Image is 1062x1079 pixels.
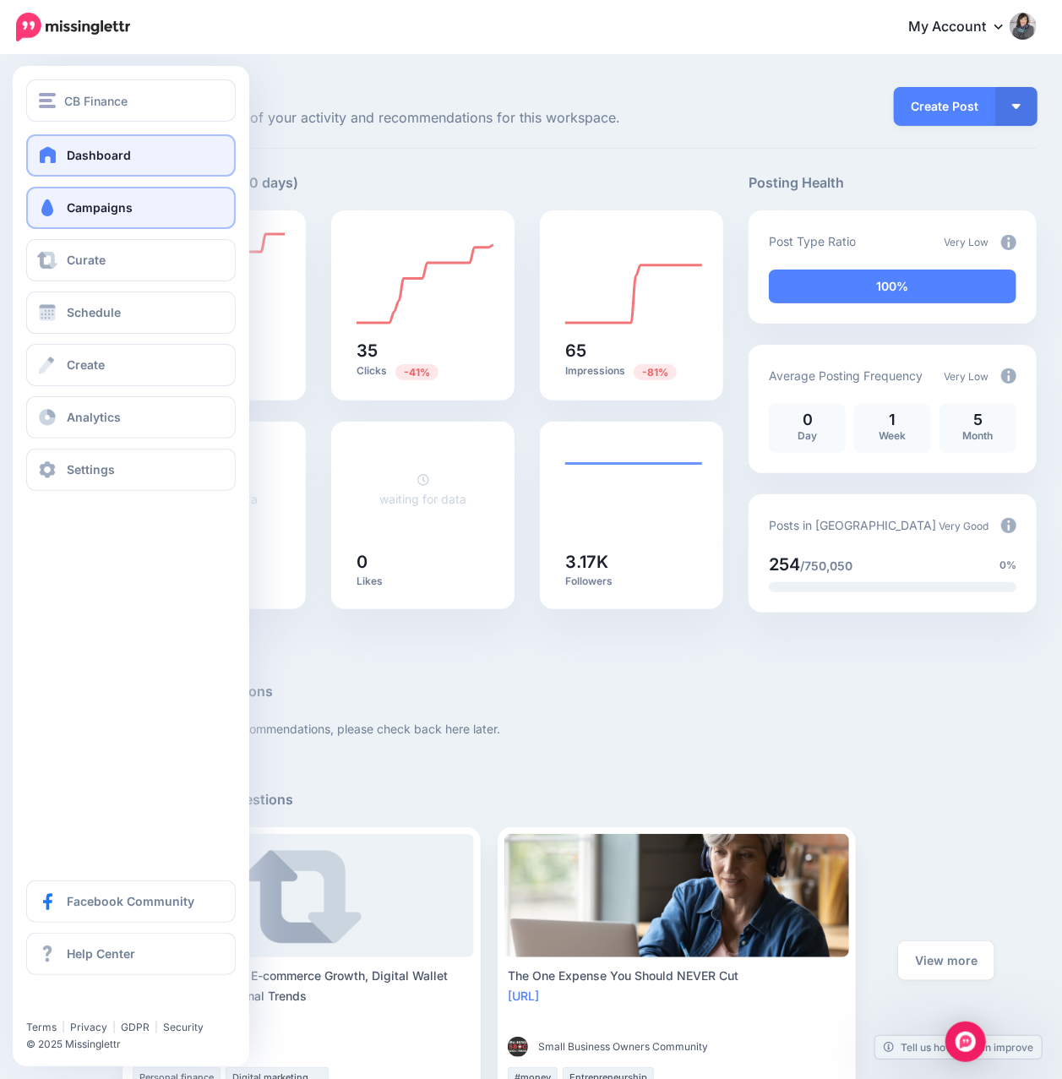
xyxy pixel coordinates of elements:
span: Help Center [67,946,135,961]
p: Impressions [565,363,698,379]
a: My Account [891,7,1037,48]
h5: Posting Health [749,172,1037,193]
p: 5 [948,412,1008,428]
span: /750,050 [800,559,852,573]
img: info-circle-grey.png [1001,368,1016,384]
div: The One Expense You Should NEVER Cut [508,966,846,986]
a: GDPR [121,1021,150,1033]
span: CB Finance [64,91,128,111]
span: Campaigns [67,200,133,215]
p: Post Type Ratio [769,232,856,251]
span: Here's an overview of your activity and recommendations for this workspace. [123,107,723,129]
p: Posts in [GEOGRAPHIC_DATA] [769,515,936,535]
a: Facebook Community [26,880,236,923]
a: Help Center [26,933,236,975]
span: 0% [999,557,1016,574]
a: Analytics [26,396,236,439]
span: Day [798,429,817,442]
p: You have no active recommendations, please check back here later. [123,719,1037,738]
a: View more [898,941,994,980]
div: 100% of your posts in the last 30 days have been from Drip Campaigns [769,270,1016,303]
p: Likes [357,575,489,588]
span: Previous period: 344 [634,364,677,380]
a: Campaigns [26,187,236,229]
span: Schedule [67,305,121,319]
a: Schedule [26,292,236,334]
p: 1 [863,412,923,428]
span: Very Low [944,370,988,383]
li: © 2025 Missinglettr [26,1036,246,1053]
a: Dashboard [26,134,236,177]
span: Very Low [944,236,988,248]
h5: 35 [357,342,489,359]
span: | [155,1021,158,1033]
a: Curate [26,239,236,281]
p: Average Posting Frequency [769,366,923,385]
a: Security [163,1021,204,1033]
span: Curate [67,253,106,267]
span: Very Good [939,520,988,532]
img: 7PJTV3KHQGE67MFYFLVTG6AVBRR151IC_thumb.png [508,1037,528,1057]
span: Week [880,429,907,442]
h5: 3.17K [565,553,698,570]
img: menu.png [39,93,56,108]
span: Small Business Owners Community [538,1038,708,1055]
img: info-circle-grey.png [1001,518,1016,533]
span: Create [67,357,105,372]
span: | [62,1021,65,1033]
p: Clicks [357,363,489,379]
span: Dashboard [67,148,131,162]
img: info-circle-grey.png [1001,235,1016,250]
a: waiting for data [379,472,466,506]
a: Create [26,344,236,386]
span: Settings [67,462,115,477]
a: [URL] [508,989,539,1003]
a: Tell us how we can improve [875,1036,1042,1059]
h5: 65 [565,342,698,359]
div: Open Intercom Messenger [945,1022,986,1062]
img: Missinglettr [16,13,130,41]
span: Month [963,429,994,442]
span: Previous period: 59 [395,364,438,380]
p: Followers [565,575,698,588]
img: arrow-down-white.png [1012,104,1021,109]
a: Privacy [70,1021,107,1033]
button: CB Finance [26,79,236,122]
a: Terms [26,1021,57,1033]
span: 254 [769,554,800,575]
h5: Recommended Actions [123,681,1037,702]
span: Facebook Community [67,894,194,908]
div: Worldpay Statistics: E-commerce Growth, Digital Wallet Adoption, and Regional Trends [133,966,471,1006]
p: 0 [777,412,837,428]
h5: 0 [357,553,489,570]
a: Create Post [894,87,995,126]
iframe: Twitter Follow Button [26,996,155,1013]
span: | [112,1021,116,1033]
h5: Curated Post Suggestions [123,789,1037,810]
a: Settings [26,449,236,491]
span: Analytics [67,410,121,424]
